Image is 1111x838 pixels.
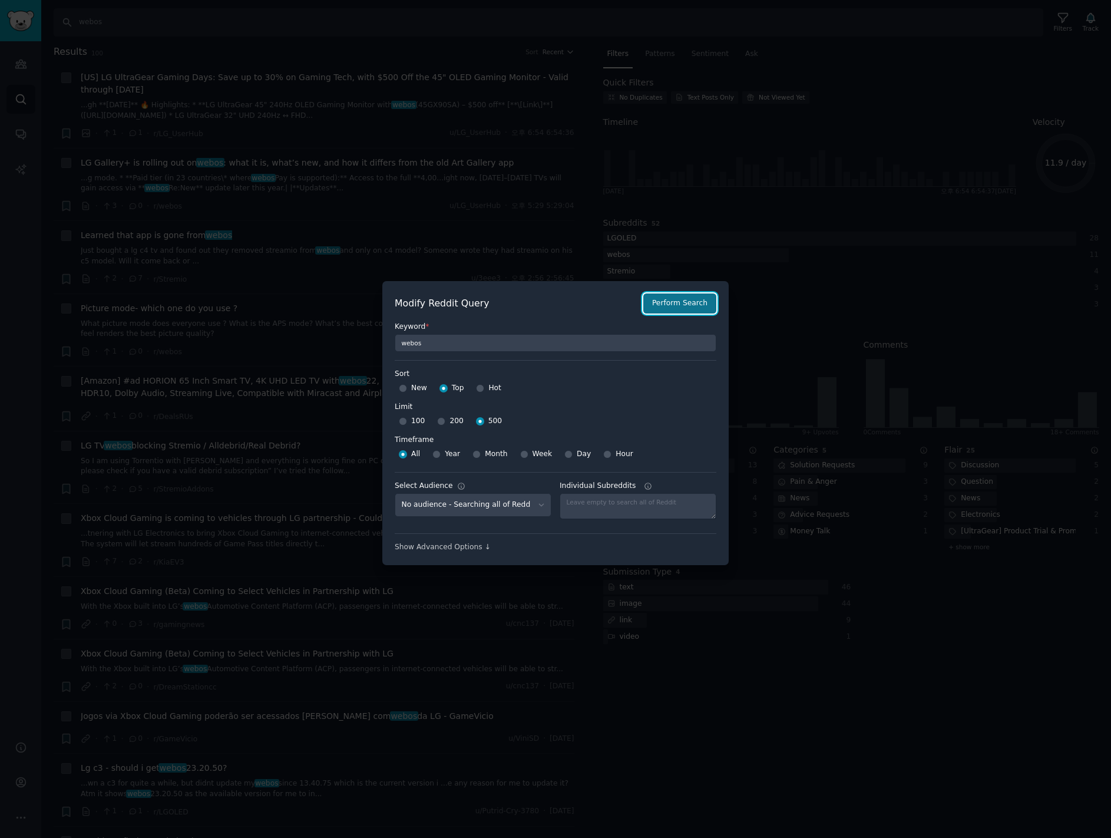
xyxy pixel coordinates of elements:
[643,293,716,314] button: Perform Search
[445,449,460,460] span: Year
[395,334,716,352] input: Keyword to search on Reddit
[577,449,591,460] span: Day
[395,402,412,413] div: Limit
[395,369,716,380] label: Sort
[395,322,716,332] label: Keyword
[411,449,420,460] span: All
[395,296,637,311] h2: Modify Reddit Query
[533,449,553,460] span: Week
[395,431,716,446] label: Timeframe
[449,416,463,427] span: 200
[452,383,464,394] span: Top
[411,383,427,394] span: New
[485,449,507,460] span: Month
[560,481,716,491] label: Individual Subreddits
[488,383,501,394] span: Hot
[411,416,425,427] span: 100
[616,449,633,460] span: Hour
[395,481,453,491] div: Select Audience
[488,416,502,427] span: 500
[395,542,716,553] div: Show Advanced Options ↓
